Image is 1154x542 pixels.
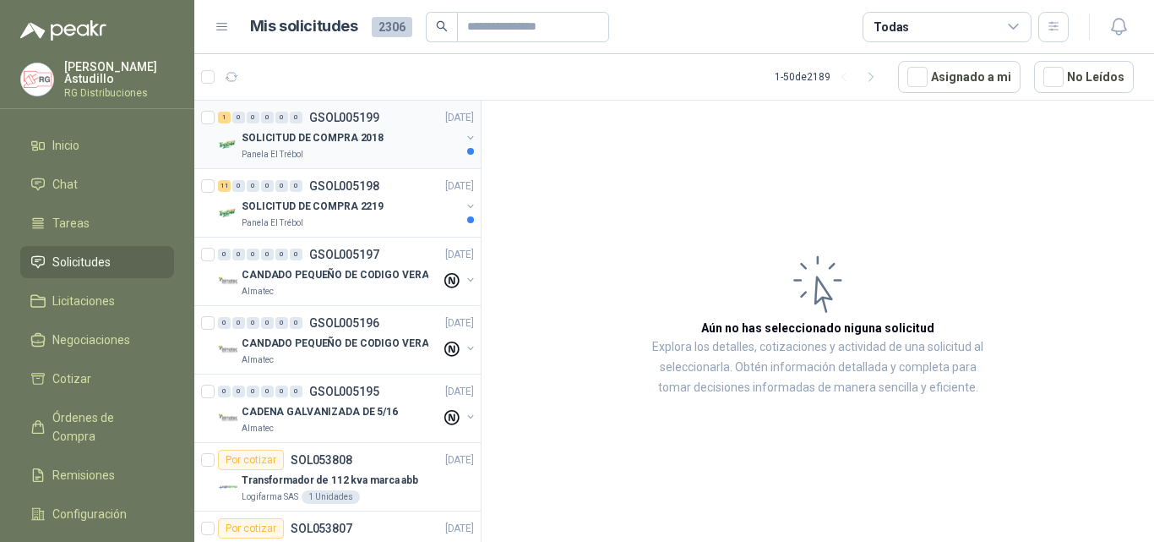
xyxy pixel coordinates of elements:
a: Solicitudes [20,246,174,278]
p: Transformador de 112 kva marca abb [242,473,418,489]
div: 0 [261,317,274,329]
div: 0 [275,386,288,397]
a: Chat [20,168,174,200]
p: [DATE] [445,452,474,468]
img: Company Logo [21,63,53,96]
div: 11 [218,180,231,192]
div: 0 [261,180,274,192]
div: 0 [275,180,288,192]
span: Solicitudes [52,253,111,271]
p: SOLICITUD DE COMPRA 2219 [242,199,384,215]
p: Almatec [242,353,274,367]
div: Todas [874,18,909,36]
a: 0 0 0 0 0 0 GSOL005196[DATE] Company LogoCANDADO PEQUEÑO DE CODIGO VERAAlmatec [218,313,477,367]
a: 1 0 0 0 0 0 GSOL005199[DATE] Company LogoSOLICITUD DE COMPRA 2018Panela El Trébol [218,107,477,162]
div: 0 [290,180,302,192]
p: [DATE] [445,247,474,263]
a: Licitaciones [20,285,174,317]
span: Órdenes de Compra [52,408,158,446]
p: Explora los detalles, cotizaciones y actividad de una solicitud al seleccionarla. Obtén informaci... [650,337,985,398]
div: 1 [218,112,231,123]
div: 0 [290,249,302,260]
img: Company Logo [218,271,238,292]
span: Licitaciones [52,292,115,310]
img: Logo peakr [20,20,106,41]
div: 1 - 50 de 2189 [775,63,885,90]
span: search [436,20,448,32]
div: Por cotizar [218,450,284,470]
p: [DATE] [445,178,474,194]
a: 0 0 0 0 0 0 GSOL005195[DATE] Company LogoCADENA GALVANIZADA DE 5/16Almatec [218,381,477,435]
img: Company Logo [218,340,238,360]
h3: Aún no has seleccionado niguna solicitud [701,319,934,337]
p: Almatec [242,285,274,298]
div: 0 [275,112,288,123]
span: Chat [52,175,78,194]
a: 0 0 0 0 0 0 GSOL005197[DATE] Company LogoCANDADO PEQUEÑO DE CODIGO VERAAlmatec [218,244,477,298]
p: [DATE] [445,521,474,537]
img: Company Logo [218,477,238,497]
a: Tareas [20,207,174,239]
a: Cotizar [20,363,174,395]
div: 0 [247,249,259,260]
h1: Mis solicitudes [250,14,358,39]
div: 0 [275,317,288,329]
span: Configuración [52,505,127,523]
a: Inicio [20,129,174,162]
div: Por cotizar [218,518,284,539]
div: 0 [261,112,274,123]
button: Asignado a mi [898,61,1021,93]
img: Company Logo [218,203,238,223]
p: [DATE] [445,384,474,400]
span: Cotizar [52,370,91,388]
p: SOL053808 [291,454,352,466]
p: CANDADO PEQUEÑO DE CODIGO VERA [242,267,428,283]
div: 0 [218,317,231,329]
div: 0 [275,249,288,260]
p: RG Distribuciones [64,88,174,98]
p: GSOL005195 [309,386,379,397]
div: 0 [218,386,231,397]
div: 0 [290,112,302,123]
p: [DATE] [445,110,474,126]
p: CADENA GALVANIZADA DE 5/16 [242,404,398,420]
div: 0 [247,112,259,123]
div: 0 [290,317,302,329]
span: Tareas [52,214,90,233]
a: Remisiones [20,459,174,491]
a: Por cotizarSOL053808[DATE] Company LogoTransformador de 112 kva marca abbLogifarma SAS1 Unidades [194,443,481,512]
a: 11 0 0 0 0 0 GSOL005198[DATE] Company LogoSOLICITUD DE COMPRA 2219Panela El Trébol [218,176,477,230]
img: Company Logo [218,134,238,155]
div: 0 [290,386,302,397]
div: 0 [247,180,259,192]
p: GSOL005196 [309,317,379,329]
a: Negociaciones [20,324,174,356]
p: Panela El Trébol [242,148,303,162]
div: 0 [247,386,259,397]
div: 0 [261,386,274,397]
p: [DATE] [445,315,474,331]
div: 0 [232,317,245,329]
a: Órdenes de Compra [20,402,174,452]
p: SOL053807 [291,523,352,534]
div: 0 [232,249,245,260]
p: Panela El Trébol [242,216,303,230]
a: Configuración [20,498,174,530]
div: 1 Unidades [302,490,360,504]
p: GSOL005198 [309,180,379,192]
div: 0 [232,386,245,397]
button: No Leídos [1034,61,1134,93]
img: Company Logo [218,408,238,429]
span: Remisiones [52,466,115,485]
span: Negociaciones [52,331,130,349]
span: Inicio [52,136,79,155]
span: 2306 [372,17,412,37]
p: Almatec [242,422,274,435]
p: [PERSON_NAME] Astudillo [64,61,174,85]
div: 0 [232,112,245,123]
p: SOLICITUD DE COMPRA 2018 [242,130,384,146]
p: Logifarma SAS [242,490,298,504]
p: CANDADO PEQUEÑO DE CODIGO VERA [242,336,428,352]
div: 0 [232,180,245,192]
div: 0 [247,317,259,329]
